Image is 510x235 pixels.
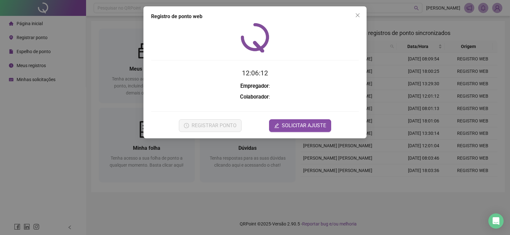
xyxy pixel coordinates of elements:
span: close [355,13,360,18]
strong: Colaborador [240,94,269,100]
h3: : [151,82,359,90]
div: Registro de ponto web [151,13,359,20]
span: edit [274,123,279,128]
time: 12:06:12 [242,69,268,77]
strong: Empregador [240,83,269,89]
h3: : [151,93,359,101]
button: REGISTRAR PONTO [179,119,242,132]
span: SOLICITAR AJUSTE [282,122,326,129]
img: QRPoint [241,23,269,52]
div: Open Intercom Messenger [488,213,504,229]
button: editSOLICITAR AJUSTE [269,119,331,132]
button: Close [353,10,363,20]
